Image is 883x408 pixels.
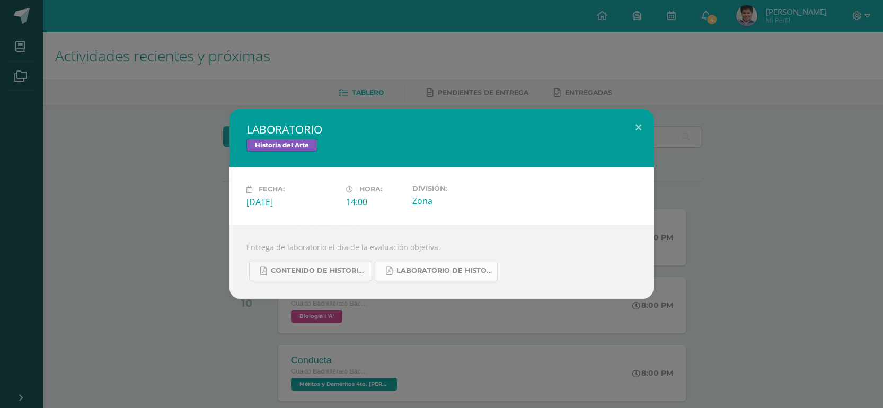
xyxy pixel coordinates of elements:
[623,109,654,145] button: Close (Esc)
[346,196,404,208] div: 14:00
[375,261,498,281] a: LABORATORIO DE HISTORIA DEL ARTE.pdf
[271,267,366,275] span: CONTENIDO DE HISTORIA DEL ARTE UIV.pdf
[246,196,338,208] div: [DATE]
[229,225,654,299] div: Entrega de laboratorio el día de la evaluación objetiva.
[246,139,317,152] span: Historia del Arte
[259,185,285,193] span: Fecha:
[359,185,382,193] span: Hora:
[249,261,372,281] a: CONTENIDO DE HISTORIA DEL ARTE UIV.pdf
[396,267,492,275] span: LABORATORIO DE HISTORIA DEL ARTE.pdf
[412,184,504,192] label: División:
[412,195,504,207] div: Zona
[246,122,637,137] h2: LABORATORIO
